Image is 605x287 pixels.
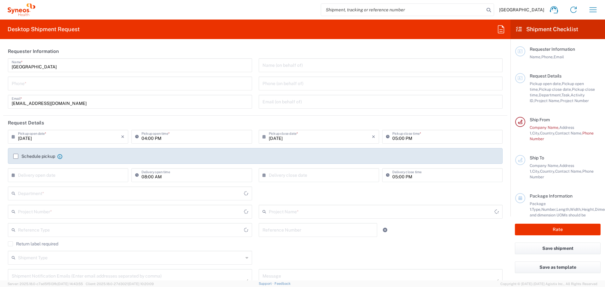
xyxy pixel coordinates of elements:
span: [DATE] 14:43:55 [57,282,83,286]
span: City, [532,131,540,135]
span: Country, [540,131,555,135]
button: Rate [515,224,601,235]
span: Copyright © [DATE]-[DATE] Agistix Inc., All Rights Reserved [500,281,597,287]
h2: Desktop Shipment Request [8,26,80,33]
span: Width, [570,207,582,212]
span: Package 1: [530,201,546,212]
span: Phone, [541,55,554,59]
span: Server: 2025.18.0-c7ad5f513fb [8,282,83,286]
span: Package Information [530,193,573,198]
a: Feedback [274,282,291,285]
button: Save shipment [515,243,601,254]
span: Height, [582,207,595,212]
a: Add Reference [381,226,389,234]
span: Project Name, [534,98,560,103]
h2: Shipment Checklist [516,26,578,33]
span: Company Name, [530,125,559,130]
span: Country, [540,169,555,174]
span: [GEOGRAPHIC_DATA] [499,7,544,13]
span: Contact Name, [555,169,582,174]
label: Return label required [8,241,58,246]
span: Contact Name, [555,131,582,135]
span: [DATE] 10:20:09 [128,282,154,286]
span: Request Details [530,73,562,78]
span: Client: 2025.18.0-27d3021 [86,282,154,286]
h2: Request Details [8,120,44,126]
h2: Requester Information [8,48,59,55]
span: Number, [541,207,556,212]
span: Ship From [530,117,550,122]
label: Schedule pickup [13,154,55,159]
span: Pickup open date, [530,81,562,86]
span: City, [532,169,540,174]
span: Task, [562,93,571,97]
span: Length, [556,207,570,212]
span: Company Name, [530,163,559,168]
span: Pickup close date, [539,87,572,92]
span: Project Number [560,98,589,103]
a: Support [259,282,274,285]
span: Email [554,55,564,59]
span: Department, [539,93,562,97]
input: Shipment, tracking or reference number [321,4,484,16]
span: Type, [532,207,541,212]
span: Ship To [530,155,544,160]
span: Requester Information [530,47,575,52]
span: Name, [530,55,541,59]
i: × [121,132,124,142]
i: × [372,132,375,142]
button: Save as template [515,261,601,273]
